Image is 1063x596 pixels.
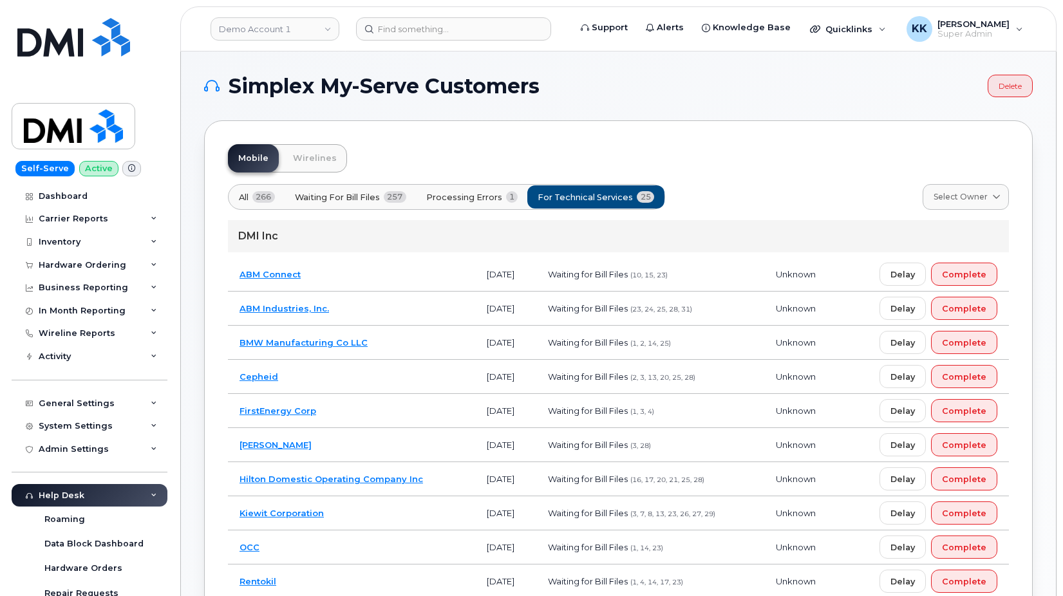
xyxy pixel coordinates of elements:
span: Delay [890,371,915,383]
span: Delay [890,405,915,417]
a: Cepheid [240,371,278,382]
span: Unknown [776,405,816,416]
span: Waiting for Bill Files [548,371,628,382]
span: Delay [890,439,915,451]
button: Delay [880,501,926,525]
button: Complete [931,365,997,388]
button: Delay [880,263,926,286]
span: (2, 3, 13, 20, 25, 28) [630,373,695,382]
span: All [239,191,249,203]
span: (16, 17, 20, 21, 25, 28) [630,476,704,484]
span: 1 [506,191,518,203]
button: Complete [931,501,997,525]
span: Complete [942,268,986,281]
span: Waiting for Bill Files [548,269,628,279]
button: Complete [931,570,997,593]
td: [DATE] [475,530,536,564]
span: Unknown [776,542,816,552]
span: (3, 28) [630,442,651,450]
a: Wirelines [283,144,347,172]
a: ABM Industries, Inc. [240,303,329,313]
span: Complete [942,405,986,417]
span: Unknown [776,474,816,484]
span: Delay [890,541,915,554]
td: [DATE] [475,428,536,462]
span: Delay [890,507,915,519]
span: Waiting for Bill Files [548,337,628,348]
button: Delay [880,467,926,490]
button: Delay [880,365,926,388]
span: Complete [942,473,986,485]
span: Unknown [776,576,816,586]
span: Unknown [776,337,816,348]
a: FirstEnergy Corp [240,405,316,416]
span: Waiting for Bill Files [548,440,628,450]
span: Complete [942,371,986,383]
span: Delay [890,303,915,315]
a: ABM Connect [240,269,301,279]
button: Delay [880,297,926,320]
a: Kiewit Corporation [240,508,324,518]
span: Waiting for Bill Files [295,191,380,203]
button: Complete [931,297,997,320]
span: Unknown [776,508,816,518]
span: Unknown [776,303,816,313]
button: Complete [931,467,997,490]
button: Complete [931,263,997,286]
span: (1, 2, 14, 25) [630,339,671,348]
span: Simplex My-Serve Customers [229,77,540,96]
span: Waiting for Bill Files [548,303,628,313]
button: Complete [931,433,997,456]
span: Delay [890,473,915,485]
span: Waiting for Bill Files [548,405,628,416]
span: Delay [890,575,915,588]
a: BMW Manufacturing Co LLC [240,337,368,348]
span: 266 [252,191,275,203]
td: [DATE] [475,496,536,530]
span: (10, 15, 23) [630,271,668,279]
span: Delay [890,268,915,281]
div: DMI Inc [228,220,1009,252]
button: Complete [931,535,997,559]
td: [DATE] [475,292,536,326]
span: Processing Errors [426,191,502,203]
a: OCC [240,542,259,552]
a: Select Owner [923,184,1009,210]
button: Delay [880,535,926,559]
a: Mobile [228,144,279,172]
td: [DATE] [475,257,536,292]
span: (1, 14, 23) [630,544,663,552]
span: (1, 3, 4) [630,407,654,416]
a: Rentokil [240,576,276,586]
span: Waiting for Bill Files [548,474,628,484]
span: Complete [942,575,986,588]
span: Complete [942,303,986,315]
button: Delay [880,570,926,593]
a: [PERSON_NAME] [240,440,312,450]
span: Select Owner [934,191,988,203]
span: 257 [384,191,406,203]
td: [DATE] [475,462,536,496]
span: Unknown [776,269,816,279]
span: Unknown [776,440,816,450]
span: Waiting for Bill Files [548,508,628,518]
span: Complete [942,337,986,349]
span: Waiting for Bill Files [548,542,628,552]
td: [DATE] [475,360,536,394]
span: Waiting for Bill Files [548,576,628,586]
span: Complete [942,541,986,554]
td: [DATE] [475,326,536,360]
button: Delay [880,331,926,354]
button: Delay [880,399,926,422]
button: Complete [931,331,997,354]
a: Hilton Domestic Operating Company Inc [240,474,423,484]
span: Complete [942,507,986,519]
button: Delay [880,433,926,456]
span: (3, 7, 8, 13, 23, 26, 27, 29) [630,510,715,518]
a: Delete [988,75,1033,97]
td: [DATE] [475,394,536,428]
span: (1, 4, 14, 17, 23) [630,578,683,586]
button: Complete [931,399,997,422]
span: (23, 24, 25, 28, 31) [630,305,692,313]
span: Complete [942,439,986,451]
